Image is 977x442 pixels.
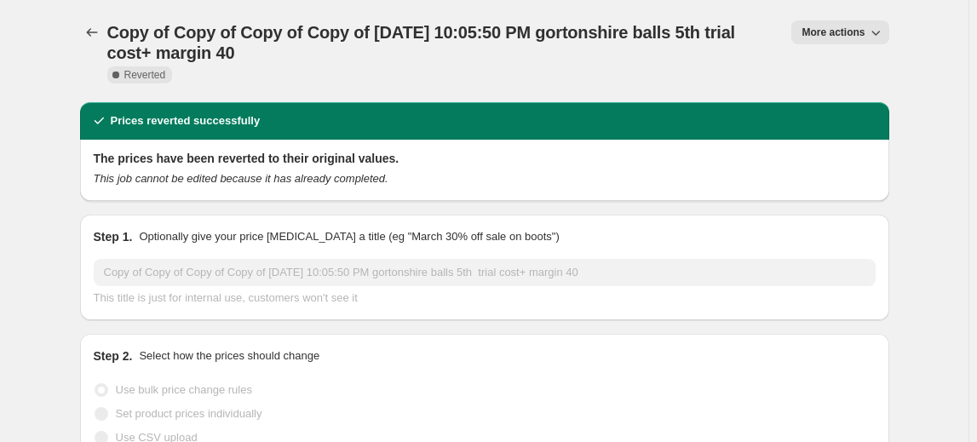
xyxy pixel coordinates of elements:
h2: Step 2. [94,347,133,365]
span: More actions [802,26,865,39]
span: This title is just for internal use, customers won't see it [94,291,358,304]
span: Set product prices individually [116,407,262,420]
span: Copy of Copy of Copy of Copy of [DATE] 10:05:50 PM gortonshire balls 5th trial cost+ margin 40 [107,23,735,62]
i: This job cannot be edited because it has already completed. [94,172,388,185]
h2: The prices have been reverted to their original values. [94,150,876,167]
span: Use bulk price change rules [116,383,252,396]
input: 30% off holiday sale [94,259,876,286]
span: Reverted [124,68,166,82]
button: Price change jobs [80,20,104,44]
button: More actions [791,20,888,44]
p: Optionally give your price [MEDICAL_DATA] a title (eg "March 30% off sale on boots") [139,228,559,245]
h2: Step 1. [94,228,133,245]
h2: Prices reverted successfully [111,112,261,129]
p: Select how the prices should change [139,347,319,365]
